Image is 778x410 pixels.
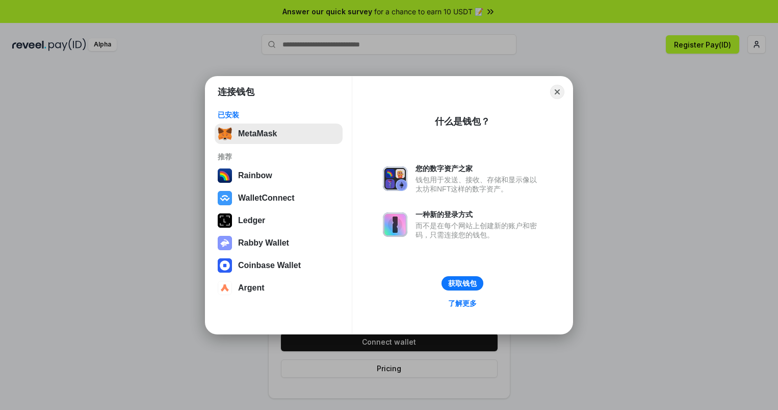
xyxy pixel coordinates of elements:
div: 推荐 [218,152,340,161]
div: 钱包用于发送、接收、存储和显示像以太坊和NFT这样的数字资产。 [416,175,542,194]
img: svg+xml,%3Csvg%20xmlns%3D%22http%3A%2F%2Fwww.w3.org%2F2000%2Fsvg%22%20width%3D%2228%22%20height%3... [218,213,232,228]
div: Rainbow [238,171,272,180]
img: svg+xml,%3Csvg%20xmlns%3D%22http%3A%2F%2Fwww.w3.org%2F2000%2Fsvg%22%20fill%3D%22none%22%20viewBox... [383,212,407,237]
div: 一种新的登录方式 [416,210,542,219]
div: Coinbase Wallet [238,261,301,270]
img: svg+xml,%3Csvg%20fill%3D%22none%22%20height%3D%2233%22%20viewBox%3D%220%200%2035%2033%22%20width%... [218,127,232,141]
div: 什么是钱包？ [435,115,490,128]
button: 获取钱包 [442,276,483,291]
div: Rabby Wallet [238,238,289,248]
div: WalletConnect [238,194,295,203]
img: svg+xml,%3Csvg%20xmlns%3D%22http%3A%2F%2Fwww.w3.org%2F2000%2Fsvg%22%20fill%3D%22none%22%20viewBox... [218,236,232,250]
img: svg+xml,%3Csvg%20width%3D%2228%22%20height%3D%2228%22%20viewBox%3D%220%200%2028%2028%22%20fill%3D... [218,191,232,205]
button: Close [550,85,564,99]
div: 您的数字资产之家 [416,164,542,173]
div: 了解更多 [448,299,477,308]
div: 而不是在每个网站上创建新的账户和密码，只需连接您的钱包。 [416,221,542,239]
div: 获取钱包 [448,279,477,288]
div: 已安装 [218,110,340,119]
div: Argent [238,283,265,293]
h1: 连接钱包 [218,86,254,98]
button: Rabby Wallet [215,233,343,253]
img: svg+xml,%3Csvg%20width%3D%22120%22%20height%3D%22120%22%20viewBox%3D%220%200%20120%20120%22%20fil... [218,168,232,183]
img: svg+xml,%3Csvg%20width%3D%2228%22%20height%3D%2228%22%20viewBox%3D%220%200%2028%2028%22%20fill%3D... [218,281,232,295]
button: WalletConnect [215,188,343,208]
img: svg+xml,%3Csvg%20xmlns%3D%22http%3A%2F%2Fwww.w3.org%2F2000%2Fsvg%22%20fill%3D%22none%22%20viewBox... [383,166,407,191]
button: Rainbow [215,165,343,186]
img: svg+xml,%3Csvg%20width%3D%2228%22%20height%3D%2228%22%20viewBox%3D%220%200%2028%2028%22%20fill%3D... [218,258,232,273]
button: Argent [215,278,343,298]
a: 了解更多 [442,297,483,310]
button: MetaMask [215,124,343,144]
div: Ledger [238,216,265,225]
div: MetaMask [238,129,277,138]
button: Coinbase Wallet [215,255,343,276]
button: Ledger [215,210,343,231]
